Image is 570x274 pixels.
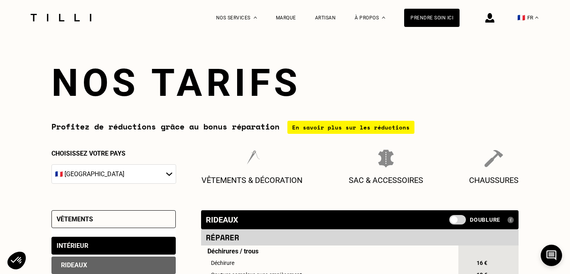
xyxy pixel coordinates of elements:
[201,245,457,257] td: Déchirures / trous
[51,61,519,105] h1: Nos tarifs
[254,17,257,19] img: Menu déroulant
[276,15,296,21] a: Marque
[484,150,503,167] img: Chaussures
[469,175,519,185] p: Chaussures
[51,121,519,134] div: Profitez de réductions grâce au bonus réparation
[382,17,385,19] img: Menu déroulant à propos
[206,232,452,243] div: Réparer
[51,150,176,157] p: Choisissez votre pays
[485,13,494,23] img: icône connexion
[57,242,88,249] div: Intérieur
[517,14,525,21] span: 🇫🇷
[535,17,538,19] img: menu déroulant
[470,217,500,223] span: Doublure
[201,175,302,185] p: Vêtements & décoration
[287,121,414,134] div: En savoir plus sur les réductions
[51,257,176,274] div: Rideaux
[201,257,457,269] td: Déchirure
[475,260,489,266] span: 16 €
[378,150,394,167] img: Sac & Accessoires
[404,9,460,27] a: Prendre soin ici
[507,217,514,223] img: Qu'est ce qu'une doublure ?
[315,15,336,21] a: Artisan
[349,175,423,185] p: Sac & Accessoires
[243,150,261,167] img: Vêtements & décoration
[57,215,93,223] div: Vêtements
[28,14,94,21] img: Logo du service de couturière Tilli
[206,215,238,225] div: Rideaux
